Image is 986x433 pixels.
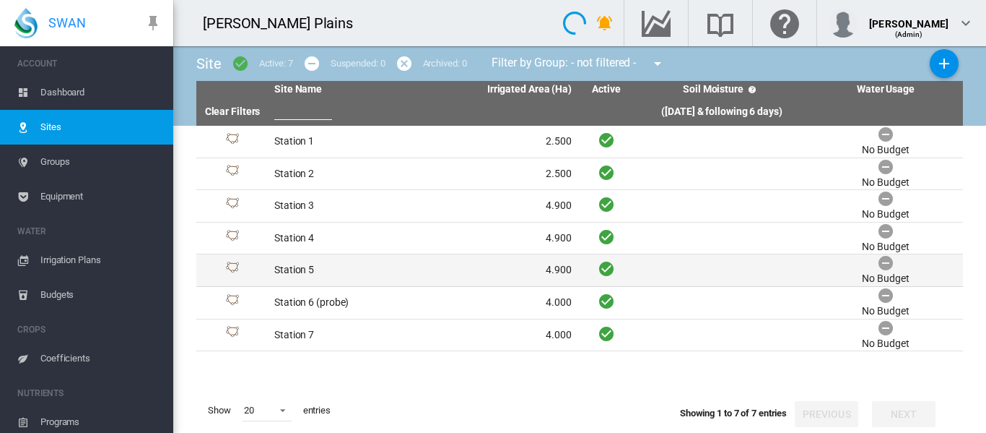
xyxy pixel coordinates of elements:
md-icon: icon-menu-down [649,55,666,72]
span: Irrigation Plans [40,243,162,278]
img: 1.svg [224,294,241,312]
div: [PERSON_NAME] [869,11,948,25]
md-icon: icon-minus-circle [303,55,320,72]
td: Station 2 [269,158,423,190]
th: Water Usage [808,81,963,98]
a: Clear Filters [205,106,261,117]
md-icon: icon-bell-ring [596,14,614,32]
md-icon: icon-plus [935,55,953,72]
img: 1.svg [224,197,241,215]
div: No Budget [862,207,909,222]
td: Station 3 [269,190,423,222]
div: Site Id: 4257 [202,294,263,312]
span: SWAN [48,14,86,32]
img: 1.svg [224,165,241,182]
md-icon: icon-cancel [396,55,413,72]
td: 4.900 [423,254,577,286]
span: Groups [40,145,162,179]
td: 2.500 [423,126,577,158]
span: (Admin) [895,30,923,38]
div: No Budget [862,176,909,190]
md-icon: Click here for help [767,14,802,32]
img: 1.svg [224,230,241,247]
div: No Budget [862,143,909,158]
span: Sites [40,110,162,145]
div: Site Id: 4255 [202,230,263,247]
span: Coefficients [40,341,162,376]
td: Station 5 [269,254,423,286]
span: ACCOUNT [17,52,162,75]
span: Dashboard [40,75,162,110]
div: Site Id: 4252 [202,133,263,150]
img: 1.svg [224,326,241,343]
div: No Budget [862,337,909,351]
md-icon: Search the knowledge base [703,14,738,32]
img: SWAN-Landscape-Logo-Colour-drop.png [14,8,38,38]
div: Filter by Group: - not filtered - [481,49,676,78]
img: profile.jpg [829,9,858,38]
button: Previous [795,401,858,427]
td: 4.900 [423,190,577,222]
th: Irrigated Area (Ha) [423,81,577,98]
td: Station 6 (probe) [269,287,423,319]
tr: Site Id: 4252 Station 1 2.500 No Budget [196,126,963,158]
td: Station 7 [269,320,423,351]
td: 4.900 [423,223,577,254]
span: entries [297,398,336,423]
span: Site [196,55,222,72]
div: Site Id: 4253 [202,165,263,182]
span: Showing 1 to 7 of 7 entries [680,408,787,419]
md-icon: icon-checkbox-marked-circle [232,55,249,72]
div: Archived: 0 [423,57,467,70]
th: Active [577,81,635,98]
div: No Budget [862,304,909,319]
span: Show [202,398,237,423]
td: 4.000 [423,287,577,319]
button: Add New Site, define start date [930,49,959,78]
button: icon-menu-down [643,49,672,78]
div: 20 [244,405,254,416]
md-icon: Go to the Data Hub [639,14,673,32]
tr: Site Id: 4256 Station 5 4.900 No Budget [196,254,963,287]
span: NUTRIENTS [17,382,162,405]
th: ([DATE] & following 6 days) [635,98,808,126]
md-icon: icon-chevron-down [957,14,974,32]
span: Budgets [40,278,162,312]
th: Site Name [269,81,423,98]
td: Station 1 [269,126,423,158]
tr: Site Id: 4255 Station 4 4.900 No Budget [196,223,963,255]
td: 2.500 [423,158,577,190]
div: Site Id: 4256 [202,262,263,279]
div: [PERSON_NAME] Plains [203,13,366,33]
td: 4.000 [423,320,577,351]
tr: Site Id: 4254 Station 3 4.900 No Budget [196,190,963,223]
img: 1.svg [224,262,241,279]
tr: Site Id: 4253 Station 2 2.500 No Budget [196,158,963,191]
tr: Site Id: 4257 Station 6 (probe) 4.000 No Budget [196,287,963,320]
div: Site Id: 4258 [202,326,263,343]
div: No Budget [862,272,909,286]
button: icon-bell-ring [590,9,619,38]
th: Soil Moisture [635,81,808,98]
td: Station 4 [269,223,423,254]
div: Active: 7 [259,57,293,70]
span: Equipment [40,179,162,214]
span: WATER [17,220,162,243]
div: Suspended: 0 [331,57,385,70]
tr: Site Id: 4258 Station 7 4.000 No Budget [196,320,963,352]
md-icon: icon-help-circle [743,81,761,98]
div: No Budget [862,240,909,254]
md-icon: icon-pin [144,14,162,32]
button: Next [872,401,935,427]
div: Site Id: 4254 [202,197,263,215]
img: 1.svg [224,133,241,150]
span: CROPS [17,318,162,341]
